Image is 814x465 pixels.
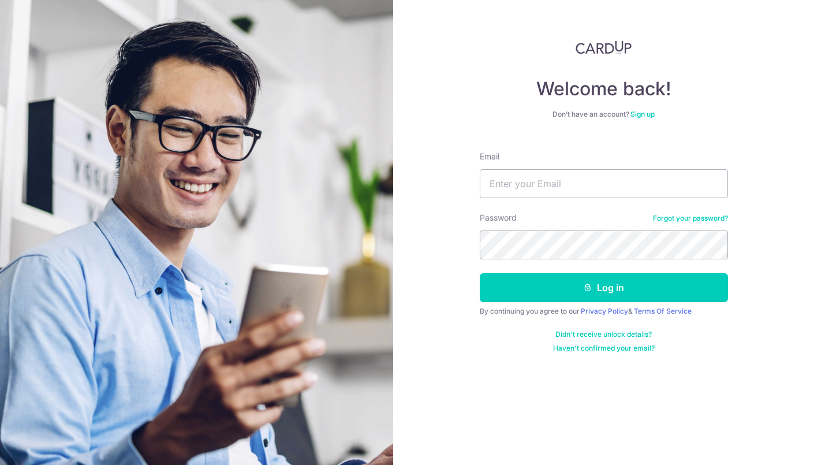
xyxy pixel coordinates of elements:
div: Don’t have an account? [480,110,728,119]
a: Haven't confirmed your email? [553,344,655,353]
input: Enter your Email [480,169,728,198]
a: Privacy Policy [581,307,628,315]
a: Didn't receive unlock details? [555,330,652,339]
a: Forgot your password? [653,214,728,223]
h4: Welcome back! [480,77,728,101]
button: Log in [480,273,728,302]
div: By continuing you agree to our & [480,307,728,316]
a: Terms Of Service [634,307,692,315]
label: Email [480,151,499,162]
label: Password [480,212,517,224]
img: CardUp Logo [576,40,632,54]
a: Sign up [630,110,655,118]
